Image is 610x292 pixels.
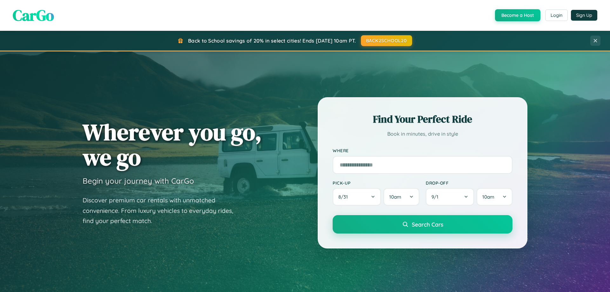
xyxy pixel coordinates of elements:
button: Search Cars [333,215,512,234]
span: Back to School savings of 20% in select cities! Ends [DATE] 10am PT. [188,37,356,44]
button: Login [545,10,568,21]
span: 10am [389,194,401,200]
button: Become a Host [495,9,540,21]
button: Sign Up [571,10,597,21]
span: Search Cars [412,221,443,228]
button: 10am [383,188,419,206]
span: 8 / 31 [338,194,351,200]
h1: Wherever you go, we go [83,119,262,170]
span: 9 / 1 [431,194,442,200]
p: Discover premium car rentals with unmatched convenience. From luxury vehicles to everyday rides, ... [83,195,241,226]
button: 8/31 [333,188,381,206]
label: Pick-up [333,180,419,186]
h3: Begin your journey with CarGo [83,176,194,186]
button: 9/1 [426,188,474,206]
label: Where [333,148,512,153]
h2: Find Your Perfect Ride [333,112,512,126]
button: 10am [477,188,512,206]
p: Book in minutes, drive in style [333,129,512,139]
span: CarGo [13,5,54,26]
button: BACK2SCHOOL20 [361,35,412,46]
label: Drop-off [426,180,512,186]
span: 10am [482,194,494,200]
